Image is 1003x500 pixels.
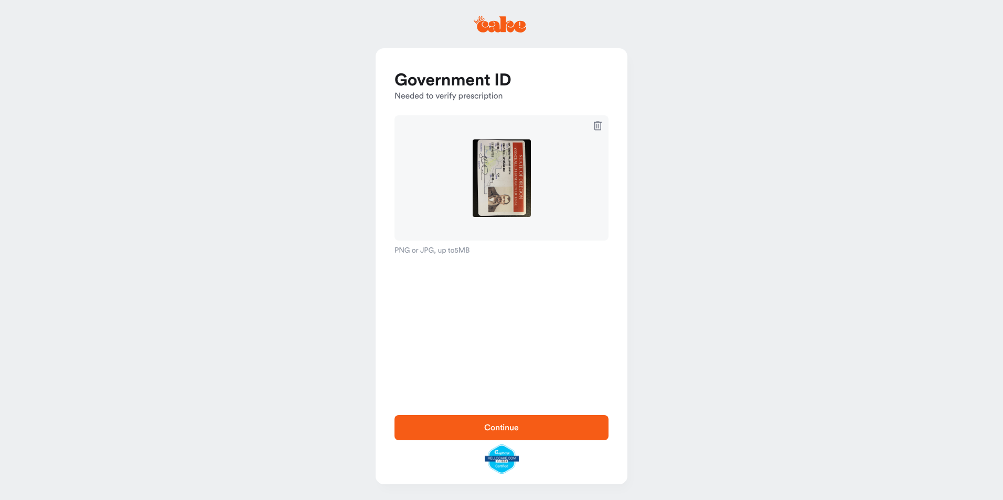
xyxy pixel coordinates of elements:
div: PNG or JPG, up to 5 MB [394,246,609,255]
button: Continue [394,415,609,440]
span: Continue [484,423,519,432]
div: Needed to verify prescription [394,70,609,103]
img: legit-script-certified.png [485,444,519,474]
img: Government ID preview [473,139,531,217]
h1: Government ID [394,70,609,91]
